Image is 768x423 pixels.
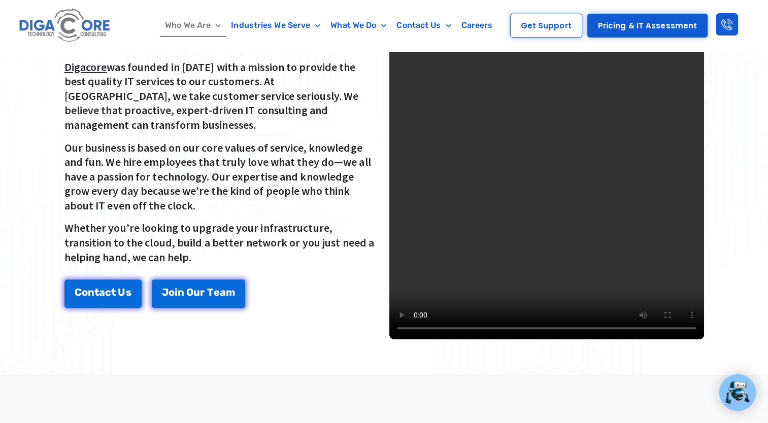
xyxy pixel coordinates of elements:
[598,22,697,29] span: Pricing & IT Assessment
[64,60,379,132] p: was founded in [DATE] with a mission to provide the best quality IT services to our customers. At...
[226,14,325,37] a: Industries We Serve
[17,5,114,46] img: Digacore logo 1
[521,22,572,29] span: Get Support
[214,287,220,297] span: e
[82,287,88,297] span: o
[175,287,178,297] span: i
[152,279,245,308] a: Join Our Team
[391,14,456,37] a: Contact Us
[105,287,111,297] span: c
[220,287,226,297] span: a
[64,140,379,213] p: Our business is based on our core values of service, knowledge and fun. We hire employees that tr...
[456,14,498,37] a: Careers
[510,14,582,38] a: Get Support
[64,60,107,74] a: Digacore
[111,287,116,297] span: t
[193,287,200,297] span: u
[169,287,175,297] span: o
[178,287,184,297] span: n
[118,287,125,297] span: U
[125,287,131,297] span: s
[162,287,169,297] span: J
[99,287,105,297] span: a
[200,287,205,297] span: r
[186,287,193,297] span: O
[88,287,94,297] span: n
[226,287,235,297] span: m
[587,14,708,38] a: Pricing & IT Assessment
[325,14,391,37] a: What We Do
[94,287,99,297] span: t
[160,14,226,37] a: Who We Are
[64,279,142,308] a: Contact Us
[207,287,214,297] span: T
[64,221,379,264] p: Whether you’re looking to upgrade your infrastructure, transition to the cloud, build a better ne...
[154,14,504,37] nav: Menu
[75,287,82,297] span: C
